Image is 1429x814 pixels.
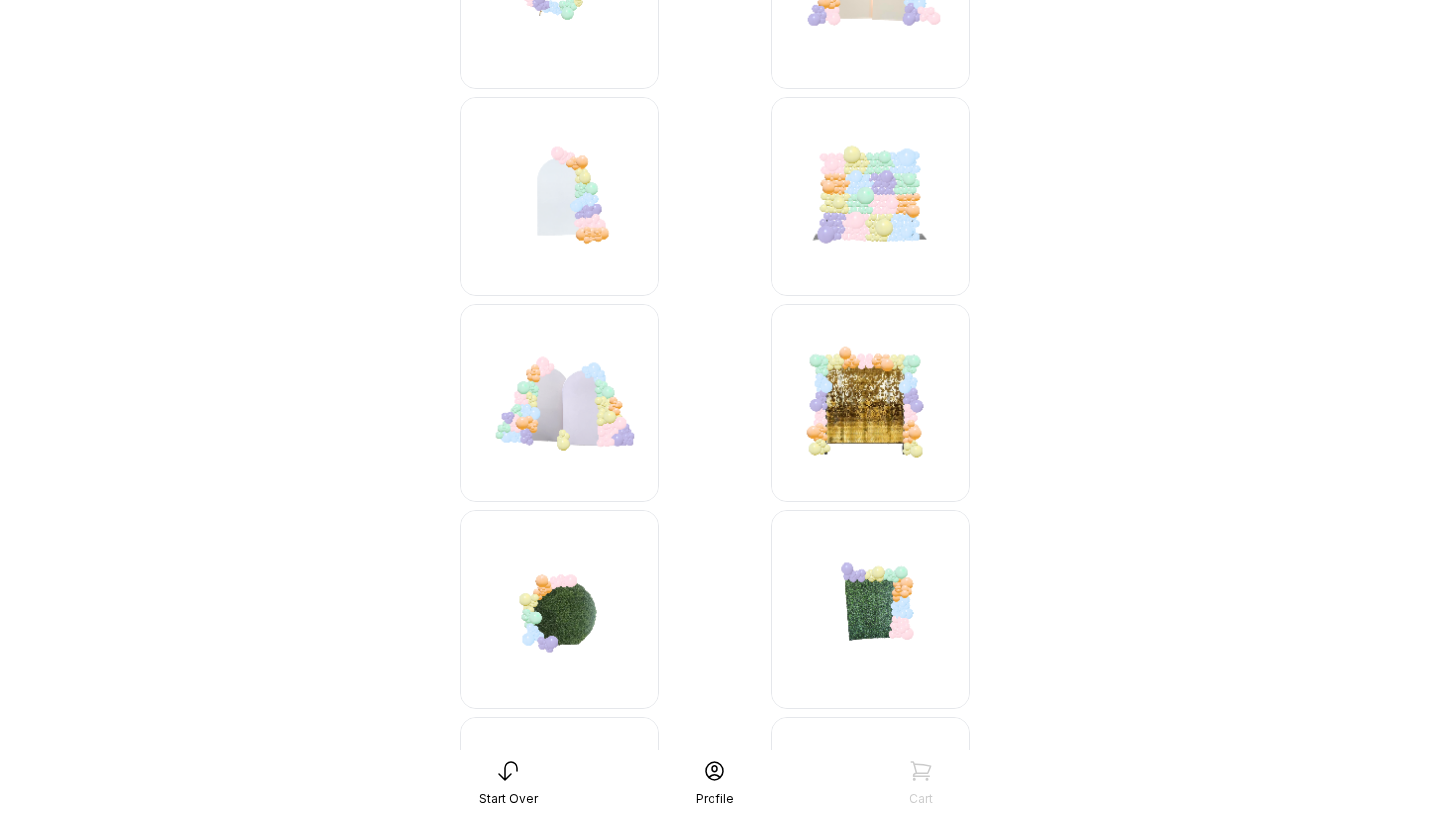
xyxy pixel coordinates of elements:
[460,510,659,709] img: -
[771,510,970,709] img: -
[479,791,538,807] div: Start Over
[460,304,659,502] img: -
[696,791,734,807] div: Profile
[771,304,970,502] img: -
[909,791,933,807] div: Cart
[460,97,659,296] img: -
[771,97,970,296] img: -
